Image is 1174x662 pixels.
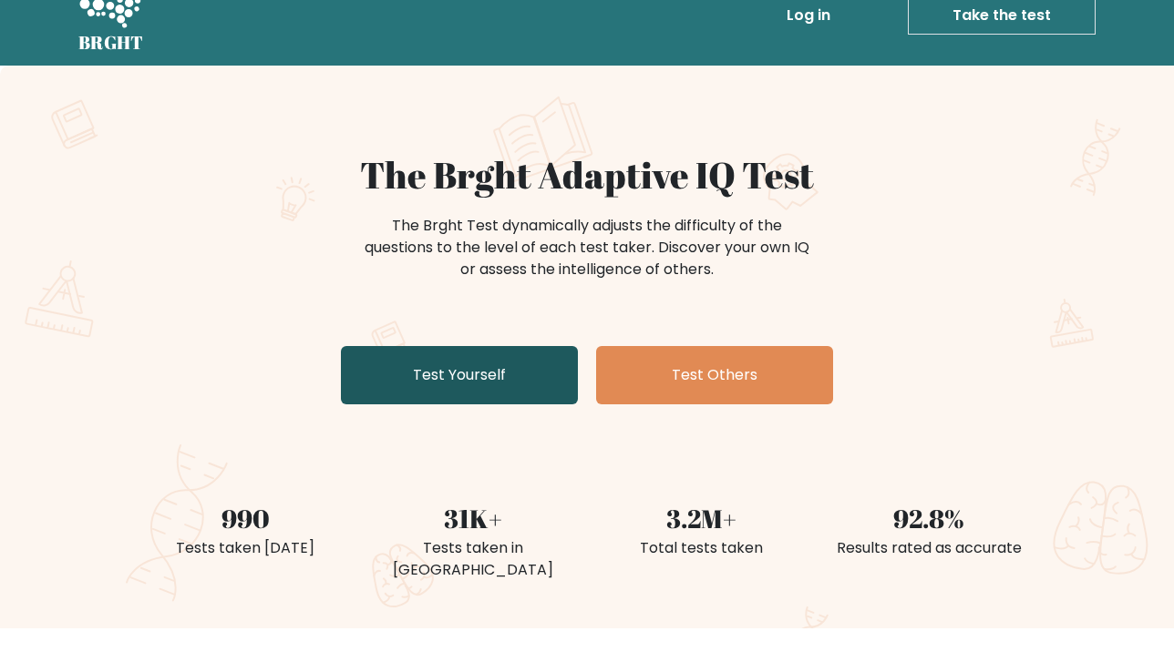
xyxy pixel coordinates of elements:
div: Total tests taken [598,537,804,559]
div: The Brght Test dynamically adjusts the difficulty of the questions to the level of each test take... [359,215,815,280]
div: Tests taken in [GEOGRAPHIC_DATA] [370,537,576,581]
div: 31K+ [370,499,576,537]
a: Test Others [596,346,833,404]
div: Results rated as accurate [826,537,1032,559]
div: 3.2M+ [598,499,804,537]
div: 92.8% [826,499,1032,537]
h5: BRGHT [78,32,144,54]
a: Test Yourself [341,346,578,404]
h1: The Brght Adaptive IQ Test [142,153,1032,197]
div: Tests taken [DATE] [142,537,348,559]
div: 990 [142,499,348,537]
